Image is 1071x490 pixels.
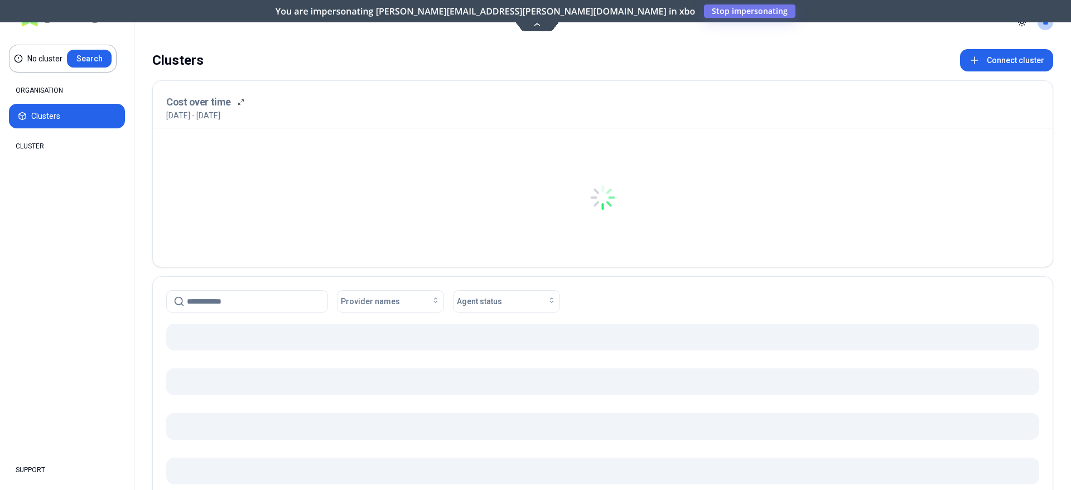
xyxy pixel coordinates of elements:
span: Agent status [457,296,502,307]
div: ORGANISATION [9,79,125,102]
div: No cluster [27,53,62,64]
button: Provider names [337,290,444,313]
p: [DATE] - [DATE] [166,110,220,121]
div: Clusters [152,49,204,71]
div: CLUSTER [9,135,125,157]
button: Agent status [453,290,560,313]
button: Clusters [9,104,125,128]
div: SUPPORT [9,459,125,481]
button: Connect cluster [960,49,1053,71]
h3: Cost over time [166,94,231,110]
button: Search [67,50,112,68]
span: Provider names [341,296,400,307]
